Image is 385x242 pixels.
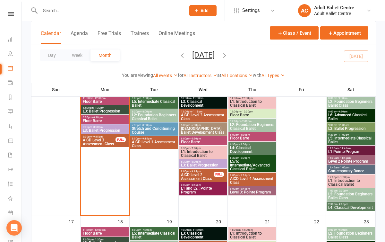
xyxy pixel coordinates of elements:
span: - 12:00pm [93,229,106,231]
div: AC [298,4,311,17]
span: Add [201,8,209,13]
button: Agenda [71,30,88,44]
span: - 11:30am [192,229,203,231]
span: - 7:30pm [141,97,152,100]
button: Calendar [41,30,61,44]
a: What's New [8,192,22,206]
span: L3: Ballet Progression [181,163,226,167]
span: L1 Pointe Program [328,150,374,154]
span: Level 2 Pointe Program [328,159,374,163]
button: Free Trials [98,30,121,44]
span: - 11:00am [337,133,349,136]
span: 10:00am [181,229,226,231]
span: Floor Barre [82,100,127,103]
button: [DATE] [192,50,215,59]
span: L2: Foundation Beginners Ballet Class [328,100,374,107]
span: 6:00pm [230,133,275,136]
a: General attendance kiosk mode [8,206,22,221]
span: - 6:00pm [190,124,201,127]
span: 8:00am [328,229,374,231]
span: 6:00pm [132,97,176,100]
span: 6:00pm [132,229,176,231]
span: - 9:15pm [239,174,250,177]
div: 22 [314,216,326,227]
span: - 6:30pm [190,137,201,140]
span: L3: Ballet Progression [328,127,374,130]
a: All events [153,73,178,78]
span: - 1:15pm [192,110,202,113]
span: - 11:45am [339,147,351,150]
a: Payments [8,76,22,91]
span: L3: Classical Development [181,231,226,239]
button: Online Meetings [158,30,195,44]
span: - 9:30am [337,110,347,113]
div: FULL [214,172,224,177]
span: L3: Classical Development [181,100,226,107]
span: Floor Barre [230,136,275,140]
span: 9:30am [328,124,374,127]
input: Search... [38,6,181,15]
span: 11:00am [230,229,275,231]
button: Add [189,5,217,16]
span: - 11:00am [337,124,349,127]
div: Adult Ballet Centre [314,11,354,16]
span: AICD Level 3 Assessment Class [82,138,116,146]
span: - 8:00pm [141,110,152,113]
span: - 11:45am [339,157,351,159]
span: 12:00pm [82,238,127,241]
span: L3: Ballet Progression [82,109,127,113]
span: - 2:30pm [338,189,348,192]
span: 11:00am [328,147,374,150]
span: 6:30pm [132,110,176,113]
span: Floor Barre [181,140,226,144]
button: Day [40,49,64,61]
span: - 9:15pm [190,170,201,173]
span: L5: Intermediate Classical Ballet [328,136,374,144]
span: 11:00am [328,157,374,159]
span: - 12:00pm [241,229,253,231]
span: - 12:30pm [241,110,253,113]
div: 23 [364,216,375,227]
span: 6:30pm [230,143,275,146]
span: 8:00am [328,97,374,100]
a: All Instructors [184,73,217,78]
span: 8:00pm [82,135,116,138]
strong: for [178,73,184,78]
span: AICD Level 4 Assessment Class [230,177,275,184]
a: Product Sales [8,134,22,148]
span: L2: Foundation Beginners Ballet Class [328,192,374,200]
a: Reports [8,91,22,105]
span: - 11:30am [192,97,203,100]
span: L2: Foundation Beginners Ballet Class [328,231,374,239]
span: - 1:00pm [339,176,350,179]
span: AICD Level 2 Assessment Class [181,173,214,181]
span: L4: Classical Development [328,206,374,210]
span: - 8:30pm [141,124,152,127]
span: 11:30am [82,229,127,231]
a: Calendar [8,62,22,76]
th: Sat [326,83,376,96]
span: - 9:30am [337,229,347,231]
span: 12:00pm [328,176,374,179]
span: 12:00pm [230,110,275,113]
span: - 2:00pm [241,120,252,123]
a: All Locations [221,73,253,78]
span: 2:30pm [328,203,374,206]
th: Thu [228,83,277,96]
span: 8:00pm [230,187,275,190]
th: Sun [31,83,81,96]
span: 12:30pm [230,120,275,123]
div: 19 [167,216,178,227]
span: 6:30pm [181,147,226,150]
div: 21 [265,216,277,227]
span: 12:00pm [82,106,127,109]
span: AICD Level 1 Assessment Class [132,140,176,148]
span: Floor Barre [82,231,127,235]
div: 18 [118,216,129,227]
span: L1: Introduction to Classical Ballet [181,150,226,157]
div: Adult Ballet Centre [314,5,354,11]
span: - 8:00pm [92,126,103,129]
span: 9:30am [328,133,374,136]
th: Tue [130,83,179,96]
span: L2: Foundation Beginners Classical Ballet [230,123,275,130]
